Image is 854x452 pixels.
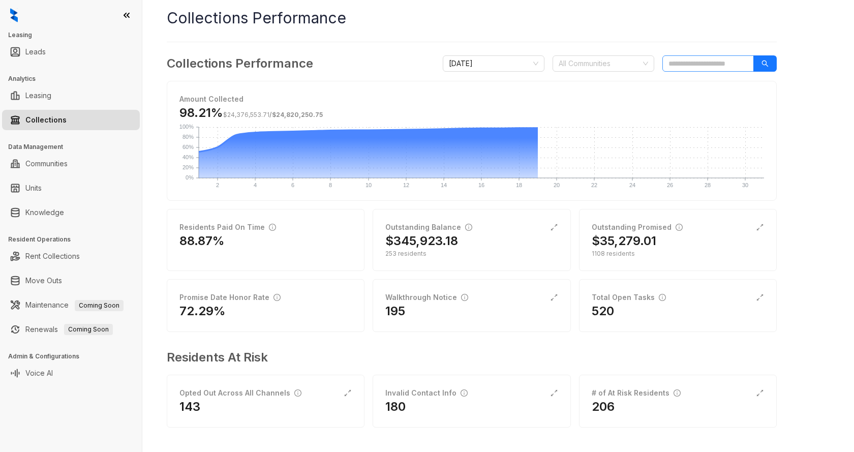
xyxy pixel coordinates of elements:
[592,399,615,415] h2: 206
[2,295,140,315] li: Maintenance
[25,85,51,106] a: Leasing
[403,182,409,188] text: 12
[272,111,323,118] span: $24,820,250.75
[25,363,53,383] a: Voice AI
[2,154,140,174] li: Communities
[2,270,140,291] li: Move Outs
[182,154,194,160] text: 40%
[179,95,243,103] strong: Amount Collected
[223,111,323,118] span: /
[742,182,748,188] text: 30
[2,363,140,383] li: Voice AI
[10,8,18,22] img: logo
[365,182,372,188] text: 10
[592,222,683,233] div: Outstanding Promised
[516,182,522,188] text: 18
[291,182,294,188] text: 6
[592,249,764,258] div: 1108 residents
[8,352,142,361] h3: Admin & Configurations
[223,111,269,118] span: $24,376,553.71
[64,324,113,335] span: Coming Soon
[756,293,764,302] span: expand-alt
[216,182,219,188] text: 2
[2,202,140,223] li: Knowledge
[478,182,484,188] text: 16
[550,293,558,302] span: expand-alt
[75,300,124,311] span: Coming Soon
[8,142,142,152] h3: Data Management
[465,224,472,231] span: info-circle
[592,387,681,399] div: # of At Risk Residents
[25,319,113,340] a: RenewalsComing Soon
[179,387,301,399] div: Opted Out Across All Channels
[25,270,62,291] a: Move Outs
[269,224,276,231] span: info-circle
[385,387,468,399] div: Invalid Contact Info
[592,292,666,303] div: Total Open Tasks
[550,389,558,397] span: expand-alt
[449,56,538,71] span: August 2025
[182,164,194,170] text: 20%
[25,110,67,130] a: Collections
[461,389,468,397] span: info-circle
[2,246,140,266] li: Rent Collections
[2,110,140,130] li: Collections
[441,182,447,188] text: 14
[385,292,468,303] div: Walkthrough Notice
[591,182,597,188] text: 22
[385,303,405,319] h2: 195
[676,224,683,231] span: info-circle
[167,348,769,367] h3: Residents At Risk
[705,182,711,188] text: 28
[629,182,635,188] text: 24
[273,294,281,301] span: info-circle
[186,174,194,180] text: 0%
[592,303,614,319] h2: 520
[385,249,558,258] div: 253 residents
[25,154,68,174] a: Communities
[667,182,673,188] text: 26
[179,105,323,121] h3: 98.21%
[25,202,64,223] a: Knowledge
[329,182,332,188] text: 8
[179,222,276,233] div: Residents Paid On Time
[294,389,301,397] span: info-circle
[179,233,225,249] h2: 88.87%
[461,294,468,301] span: info-circle
[179,399,200,415] h2: 143
[25,246,80,266] a: Rent Collections
[674,389,681,397] span: info-circle
[182,144,194,150] text: 60%
[8,235,142,244] h3: Resident Operations
[182,134,194,140] text: 80%
[2,42,140,62] li: Leads
[385,399,406,415] h2: 180
[659,294,666,301] span: info-circle
[554,182,560,188] text: 20
[385,233,458,249] h2: $345,923.18
[8,31,142,40] h3: Leasing
[385,222,472,233] div: Outstanding Balance
[254,182,257,188] text: 4
[179,124,194,130] text: 100%
[761,60,769,67] span: search
[2,178,140,198] li: Units
[25,178,42,198] a: Units
[344,389,352,397] span: expand-alt
[179,292,281,303] div: Promise Date Honor Rate
[756,389,764,397] span: expand-alt
[592,233,656,249] h2: $35,279.01
[179,303,226,319] h2: 72.29%
[2,319,140,340] li: Renewals
[167,7,777,29] h1: Collections Performance
[25,42,46,62] a: Leads
[756,223,764,231] span: expand-alt
[167,54,313,73] h3: Collections Performance
[8,74,142,83] h3: Analytics
[2,85,140,106] li: Leasing
[550,223,558,231] span: expand-alt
